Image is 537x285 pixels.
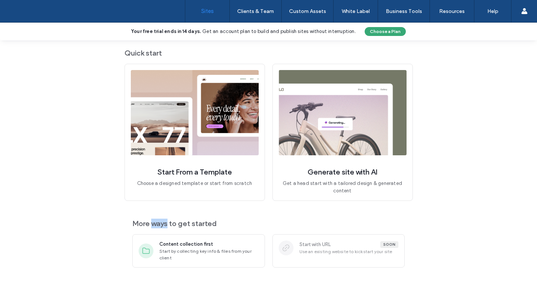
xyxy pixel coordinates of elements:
span: Start with URL [299,241,331,248]
span: More ways to get started [132,219,405,228]
span: Quick start [125,48,413,58]
label: Custom Assets [289,8,326,14]
span: Help [17,5,32,12]
label: Help [487,8,498,14]
label: Sites [201,8,214,14]
span: Start From a Template [158,167,232,177]
img: quickStart1.png [131,70,259,155]
div: Start with URLSoonUse an existing website to kickstart your site [272,234,405,268]
span: Use an existing website to kickstart your site [299,248,399,255]
span: Choose a designed template or start from scratch [137,180,252,187]
span: Get an account plan to build and publish sites without interruption. [202,29,356,34]
label: Business Tools [386,8,422,14]
b: Your free trial ends in . [131,29,201,34]
span: Generate site with AI [308,167,377,177]
div: Start From a TemplateChoose a designed template or start from scratch [125,64,265,201]
b: 14 days [182,29,200,34]
label: Resources [439,8,465,14]
label: Clients & Team [237,8,274,14]
span: Start by collecting key info & files from your client [159,248,259,261]
span: Get a head start with a tailored design & generated content [279,180,407,195]
button: Choose a Plan [365,27,406,36]
div: Soon [380,241,398,248]
span: Content collection first [159,241,213,248]
div: Content collection firstStart by collecting key info & files from your client [132,234,265,268]
label: White Label [342,8,370,14]
img: quickStart2.png [279,70,407,155]
div: Generate site with AIGet a head start with a tailored design & generated content [272,64,413,201]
